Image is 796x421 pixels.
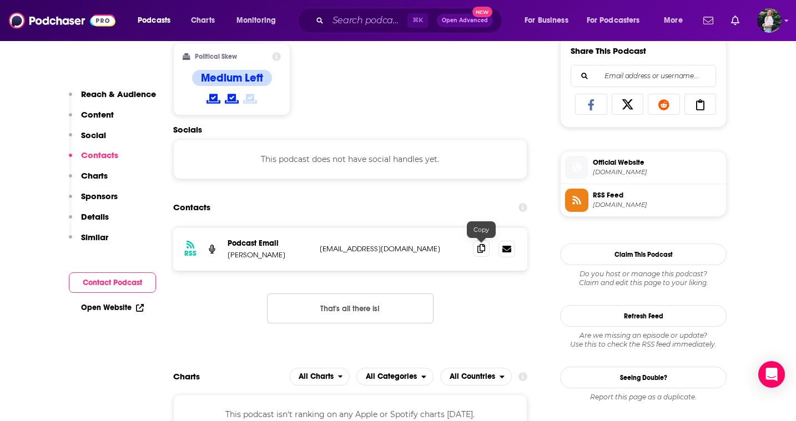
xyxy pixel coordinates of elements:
button: Contact Podcast [69,272,156,293]
img: User Profile [757,8,782,33]
button: open menu [289,368,350,386]
h3: Share This Podcast [571,45,646,56]
input: Email address or username... [580,65,707,87]
button: Charts [69,170,108,191]
span: All Countries [450,373,495,381]
a: Open Website [81,303,144,312]
p: Social [81,130,106,140]
p: [PERSON_NAME] [228,250,311,260]
a: Show notifications dropdown [727,11,744,30]
h3: RSS [184,249,197,258]
div: Are we missing an episode or update? Use this to check the RSS feed immediately. [560,331,727,349]
p: Similar [81,232,108,242]
button: open menu [356,368,434,386]
span: All Categories [366,373,417,381]
div: Copy [467,221,496,238]
p: Details [81,211,109,222]
img: Podchaser - Follow, Share and Rate Podcasts [9,10,115,31]
div: Claim and edit this page to your liking. [560,270,727,287]
a: RSS Feed[DOMAIN_NAME] [565,189,722,212]
span: Podcasts [138,13,170,28]
input: Search podcasts, credits, & more... [328,12,407,29]
button: Reach & Audience [69,89,156,109]
button: open menu [130,12,185,29]
p: Contacts [81,150,118,160]
div: Open Intercom Messenger [758,361,785,388]
div: Report this page as a duplicate. [560,393,727,402]
h2: Political Skew [195,53,237,60]
p: Reach & Audience [81,89,156,99]
h2: Socials [173,124,527,135]
p: Sponsors [81,191,118,201]
h4: Medium Left [201,71,263,85]
h2: Charts [173,371,200,382]
a: Share on Reddit [648,94,680,115]
button: open menu [440,368,512,386]
span: api.substack.com [593,201,722,209]
button: open menu [656,12,697,29]
button: Refresh Feed [560,305,727,327]
button: Open AdvancedNew [437,14,493,27]
a: Copy Link [684,94,717,115]
a: Share on Facebook [575,94,607,115]
span: New [472,7,492,17]
p: [EMAIL_ADDRESS][DOMAIN_NAME] [320,244,464,253]
a: Official Website[DOMAIN_NAME] [565,156,722,179]
a: Show notifications dropdown [699,11,718,30]
button: Similar [69,232,108,252]
span: All Charts [299,373,334,381]
button: Sponsors [69,191,118,211]
a: Share on X/Twitter [612,94,644,115]
button: Nothing here. [267,293,434,323]
button: open menu [229,12,290,29]
h2: Contacts [173,197,210,218]
span: Open Advanced [442,18,488,23]
span: For Business [525,13,568,28]
div: This podcast does not have social handles yet. [173,139,527,179]
p: Podcast Email [228,239,311,248]
button: open menu [580,12,656,29]
button: Social [69,130,106,150]
span: Do you host or manage this podcast? [560,270,727,278]
span: For Podcasters [587,13,640,28]
button: Contacts [69,150,118,170]
button: Claim This Podcast [560,244,727,265]
div: Search followers [571,65,716,87]
span: ⌘ K [407,13,428,28]
button: Content [69,109,114,130]
h2: Categories [356,368,434,386]
span: Logged in as ginny24232 [757,8,782,33]
div: Search podcasts, credits, & more... [308,8,513,33]
button: Details [69,211,109,232]
a: Seeing Double? [560,367,727,388]
h2: Platforms [289,368,350,386]
span: shannonwatts.substack.com [593,168,722,176]
span: Official Website [593,158,722,168]
span: More [664,13,683,28]
h2: Countries [440,368,512,386]
button: Show profile menu [757,8,782,33]
a: Charts [184,12,221,29]
p: Content [81,109,114,120]
span: Monitoring [236,13,276,28]
span: RSS Feed [593,190,722,200]
p: Charts [81,170,108,181]
button: open menu [517,12,582,29]
span: Charts [191,13,215,28]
